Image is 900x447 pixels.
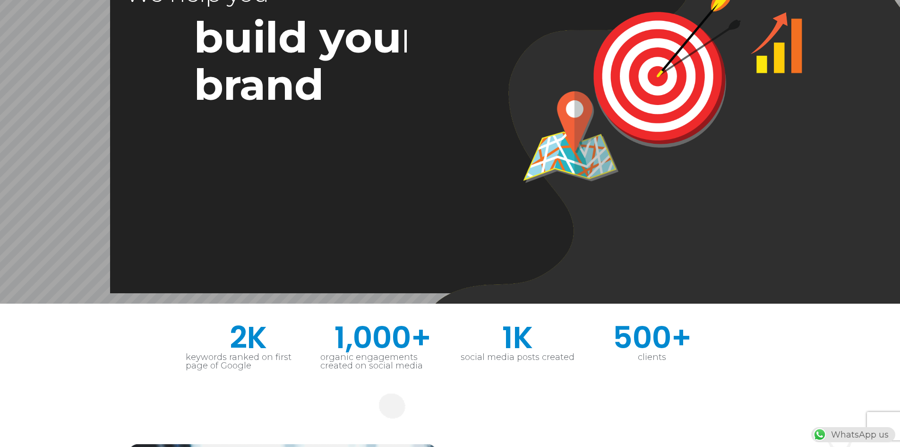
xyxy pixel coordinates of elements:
[455,353,580,361] div: social media posts created
[247,323,311,353] span: K
[320,353,446,370] div: organic engagements created on social media
[194,14,566,108] rs-layer: build your brand
[671,323,715,353] span: +
[502,323,513,353] span: 1
[513,323,580,353] span: K
[230,323,247,353] span: 2
[334,323,411,353] span: 1,000
[590,353,715,361] div: clients
[811,429,895,440] a: WhatsAppWhatsApp us
[186,353,311,370] div: keywords ranked on first page of Google
[811,427,895,442] div: WhatsApp us
[812,427,827,442] img: WhatsApp
[411,323,446,353] span: +
[613,323,671,353] span: 500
